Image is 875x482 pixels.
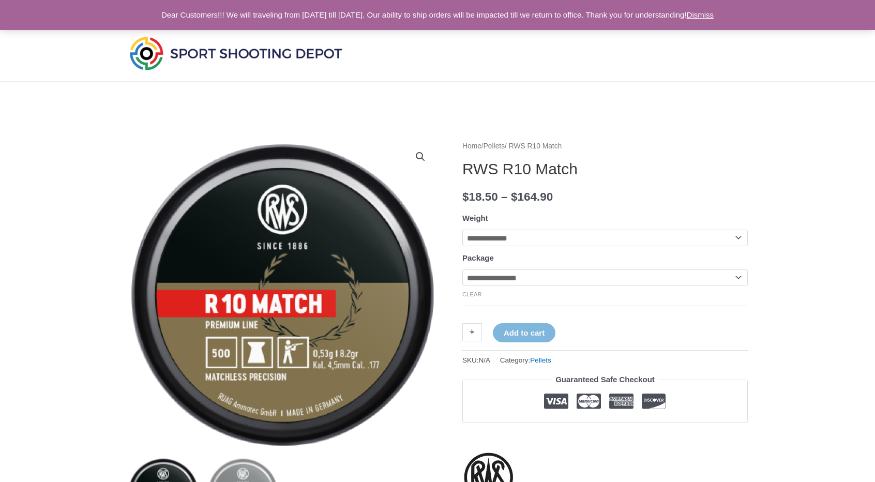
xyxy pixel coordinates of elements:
[462,291,482,297] a: Clear options
[484,142,505,150] a: Pellets
[479,356,491,364] span: N/A
[462,253,494,262] label: Package
[462,190,469,203] span: $
[127,34,344,72] img: Sport Shooting Depot
[462,354,490,367] span: SKU:
[462,323,482,341] a: +
[462,214,488,222] label: Weight
[551,372,659,387] legend: Guaranteed Safe Checkout
[501,190,508,203] span: –
[462,140,748,153] nav: Breadcrumb
[511,190,518,203] span: $
[462,142,481,150] a: Home
[127,140,438,450] img: RWS R10 Match
[411,147,430,166] a: View full-screen image gallery
[493,323,555,342] button: Add to cart
[462,431,748,443] iframe: Customer reviews powered by Trustpilot
[462,160,748,178] h1: RWS R10 Match
[511,190,553,203] bdi: 164.90
[687,10,714,19] a: Dismiss
[500,354,551,367] span: Category:
[530,356,551,364] a: Pellets
[462,190,498,203] bdi: 18.50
